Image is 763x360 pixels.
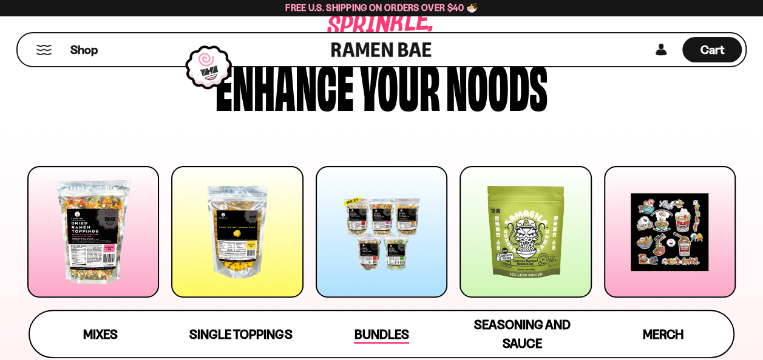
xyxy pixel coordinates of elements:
span: Cart [700,42,724,57]
span: Shop [70,42,98,58]
a: Single Toppings [171,311,311,357]
span: Mixes [83,327,117,342]
span: Merch [642,327,683,342]
span: Bundles [354,327,409,344]
a: Cart [682,33,742,66]
div: Enhance [215,56,354,113]
a: Seasoning and Sauce [452,311,592,357]
span: Free U.S. Shipping on Orders over $40 🍜 [285,2,478,13]
a: Mixes [30,311,171,357]
button: Mobile Menu Trigger [36,45,52,55]
a: Shop [70,37,98,62]
div: your [360,56,440,113]
div: noods [446,56,548,113]
a: Merch [592,311,733,357]
span: Seasoning and Sauce [474,317,571,351]
span: Single Toppings [189,327,292,342]
a: Bundles [311,311,452,357]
